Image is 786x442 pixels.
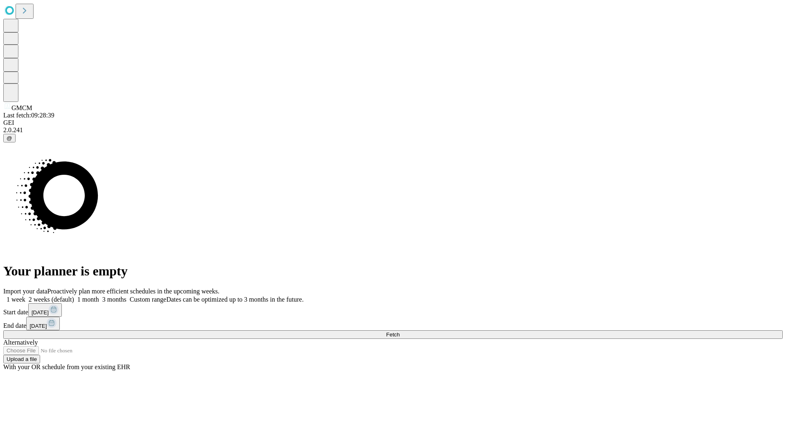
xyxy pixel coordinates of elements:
[3,303,783,317] div: Start date
[3,134,16,142] button: @
[166,296,303,303] span: Dates can be optimized up to 3 months in the future.
[3,339,38,346] span: Alternatively
[77,296,99,303] span: 1 month
[386,331,400,338] span: Fetch
[28,303,62,317] button: [DATE]
[7,296,25,303] span: 1 week
[3,317,783,330] div: End date
[130,296,166,303] span: Custom range
[102,296,126,303] span: 3 months
[3,119,783,126] div: GEI
[3,264,783,279] h1: Your planner is empty
[3,112,54,119] span: Last fetch: 09:28:39
[3,330,783,339] button: Fetch
[3,355,40,363] button: Upload a file
[47,288,219,295] span: Proactively plan more efficient schedules in the upcoming weeks.
[3,126,783,134] div: 2.0.241
[26,317,60,330] button: [DATE]
[3,363,130,370] span: With your OR schedule from your existing EHR
[32,309,49,316] span: [DATE]
[7,135,12,141] span: @
[29,296,74,303] span: 2 weeks (default)
[3,288,47,295] span: Import your data
[29,323,47,329] span: [DATE]
[11,104,32,111] span: GMCM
